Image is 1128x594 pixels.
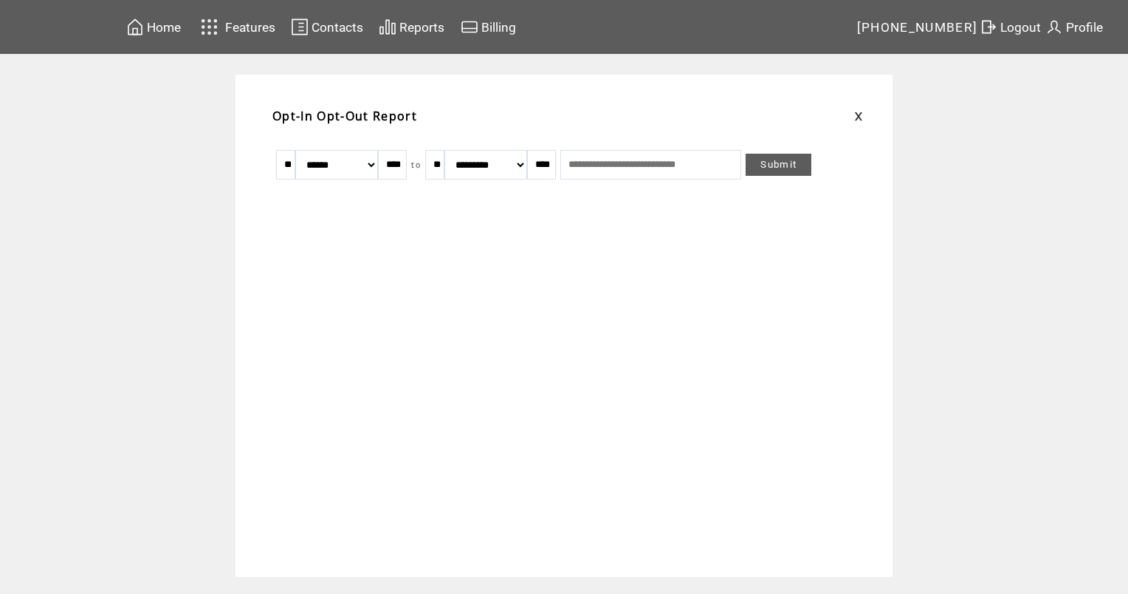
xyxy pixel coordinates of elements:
[291,18,309,36] img: contacts.svg
[1000,20,1041,35] span: Logout
[225,20,275,35] span: Features
[977,16,1043,38] a: Logout
[196,15,222,39] img: features.svg
[147,20,181,35] span: Home
[289,16,365,38] a: Contacts
[461,18,478,36] img: creidtcard.svg
[1066,20,1103,35] span: Profile
[376,16,447,38] a: Reports
[411,160,421,170] span: to
[980,18,997,36] img: exit.svg
[399,20,444,35] span: Reports
[746,154,811,176] a: Submit
[126,18,144,36] img: home.svg
[458,16,518,38] a: Billing
[1043,16,1105,38] a: Profile
[857,20,978,35] span: [PHONE_NUMBER]
[272,108,417,124] span: Opt-In Opt-Out Report
[312,20,363,35] span: Contacts
[379,18,396,36] img: chart.svg
[1045,18,1063,36] img: profile.svg
[194,13,278,41] a: Features
[124,16,183,38] a: Home
[481,20,516,35] span: Billing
